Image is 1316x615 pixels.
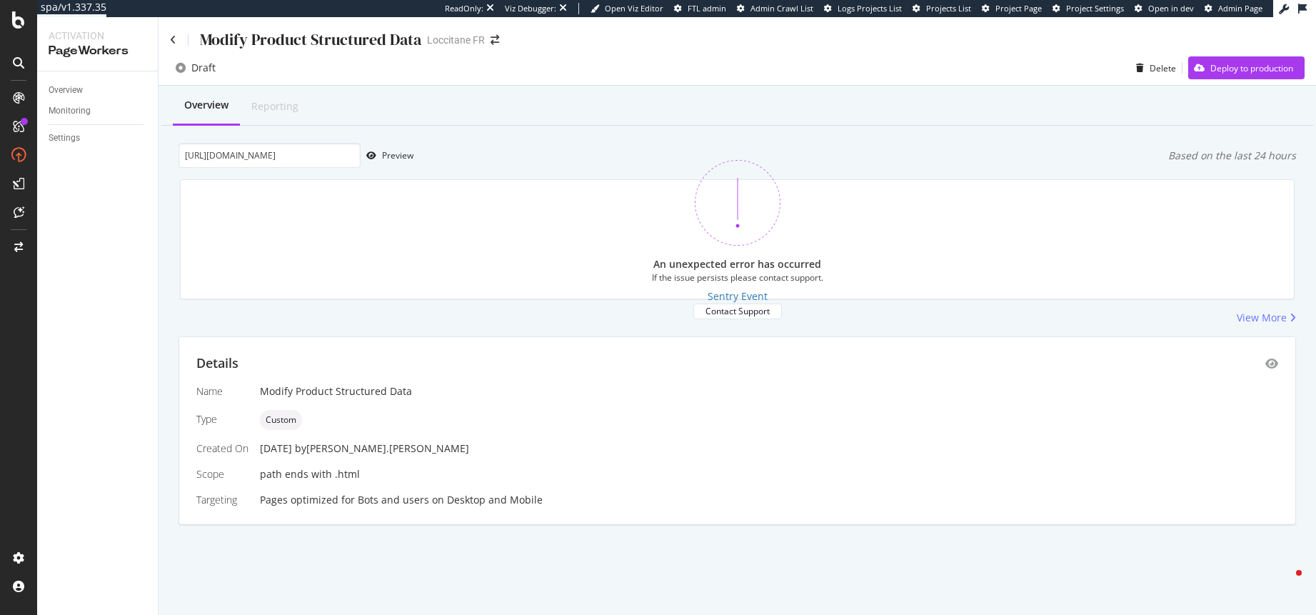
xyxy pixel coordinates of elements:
[674,3,726,14] a: FTL admin
[361,144,413,167] button: Preview
[49,29,146,43] div: Activation
[1135,3,1194,14] a: Open in dev
[708,289,768,304] a: Sentry Event
[260,384,1278,399] div: Modify Product Structured Data
[170,35,176,45] a: Click to go back
[913,3,971,14] a: Projects List
[688,3,726,14] span: FTL admin
[295,441,469,456] div: by [PERSON_NAME].[PERSON_NAME]
[445,3,483,14] div: ReadOnly:
[838,3,902,14] span: Logs Projects List
[1210,62,1293,74] div: Deploy to production
[982,3,1042,14] a: Project Page
[926,3,971,14] span: Projects List
[1237,311,1287,325] div: View More
[591,3,663,14] a: Open Viz Editor
[505,3,556,14] div: Viz Debugger:
[49,104,148,119] a: Monitoring
[179,143,361,168] input: Preview your optimization on a URL
[693,304,782,319] button: Contact Support
[1130,56,1176,79] button: Delete
[260,441,1278,456] div: [DATE]
[737,3,813,14] a: Admin Crawl List
[358,493,429,507] div: Bots and users
[605,3,663,14] span: Open Viz Editor
[1218,3,1262,14] span: Admin Page
[447,493,543,507] div: Desktop and Mobile
[49,131,148,146] a: Settings
[1267,566,1302,601] iframe: Intercom live chat
[382,149,413,161] div: Preview
[1150,62,1176,74] div: Delete
[1148,3,1194,14] span: Open in dev
[260,467,360,481] span: path ends with .html
[653,257,821,271] div: An unexpected error has occurred
[1066,3,1124,14] span: Project Settings
[196,354,238,373] div: Details
[196,467,248,481] div: Scope
[184,98,228,112] div: Overview
[200,29,421,51] div: Modify Product Structured Data
[750,3,813,14] span: Admin Crawl List
[196,493,248,507] div: Targeting
[49,131,80,146] div: Settings
[260,410,302,430] div: neutral label
[191,61,216,75] div: Draft
[705,305,770,317] div: Contact Support
[824,3,902,14] a: Logs Projects List
[266,416,296,424] span: Custom
[1168,149,1296,163] div: Based on the last 24 hours
[196,441,248,456] div: Created On
[251,99,298,114] div: Reporting
[695,160,780,246] img: 370bne1z.png
[1053,3,1124,14] a: Project Settings
[1205,3,1262,14] a: Admin Page
[491,35,499,45] div: arrow-right-arrow-left
[49,104,91,119] div: Monitoring
[49,83,148,98] a: Overview
[1237,311,1296,325] a: View More
[1265,358,1278,369] div: eye
[427,33,485,47] div: Loccitane FR
[49,83,83,98] div: Overview
[995,3,1042,14] span: Project Page
[652,271,823,284] div: If the issue persists please contact support.
[196,412,248,426] div: Type
[196,384,248,399] div: Name
[1188,56,1305,79] button: Deploy to production
[49,43,146,59] div: PageWorkers
[260,493,1278,507] div: Pages optimized for on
